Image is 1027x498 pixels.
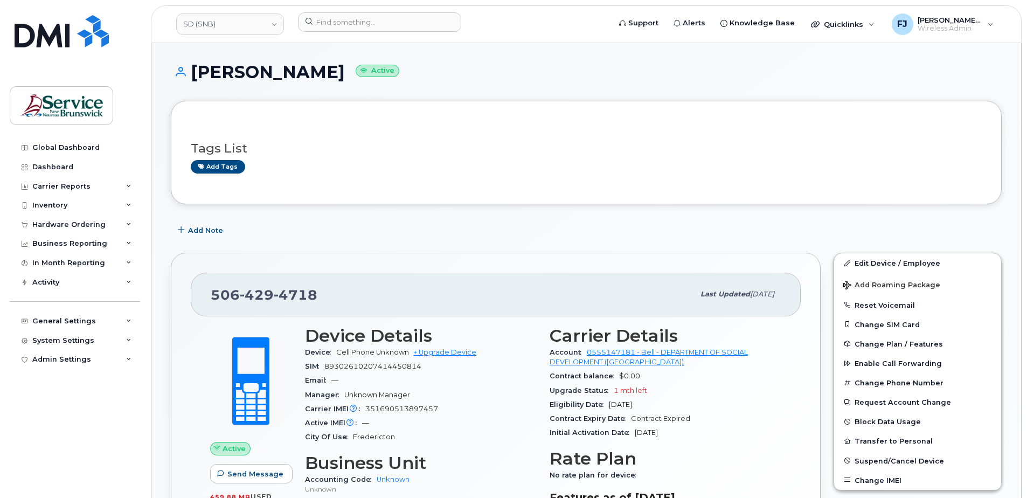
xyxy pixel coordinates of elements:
[855,359,942,368] span: Enable Call Forwarding
[631,414,690,423] span: Contract Expired
[700,290,750,298] span: Last updated
[834,253,1001,273] a: Edit Device / Employee
[305,453,537,473] h3: Business Unit
[305,348,336,356] span: Device
[305,391,344,399] span: Manager
[171,220,232,240] button: Add Note
[834,315,1001,334] button: Change SIM Card
[240,287,274,303] span: 429
[305,362,324,370] span: SIM
[210,464,293,483] button: Send Message
[344,391,410,399] span: Unknown Manager
[834,471,1001,490] button: Change IMEI
[834,451,1001,471] button: Suspend/Cancel Device
[413,348,476,356] a: + Upgrade Device
[356,65,399,77] small: Active
[550,348,748,366] a: 0555147181 - Bell - DEPARTMENT OF SOCIAL DEVELOPMENT ([GEOGRAPHIC_DATA])
[834,431,1001,451] button: Transfer to Personal
[305,433,353,441] span: City Of Use
[855,456,944,465] span: Suspend/Cancel Device
[377,475,410,483] a: Unknown
[550,428,635,437] span: Initial Activation Date
[305,475,377,483] span: Accounting Code
[223,444,246,454] span: Active
[305,485,537,494] p: Unknown
[834,295,1001,315] button: Reset Voicemail
[353,433,395,441] span: Fredericton
[331,376,338,384] span: —
[550,414,631,423] span: Contract Expiry Date
[305,376,331,384] span: Email
[550,400,609,409] span: Eligibility Date
[305,419,362,427] span: Active IMEI
[191,160,245,174] a: Add tags
[614,386,647,395] span: 1 mth left
[834,354,1001,373] button: Enable Call Forwarding
[834,273,1001,295] button: Add Roaming Package
[365,405,438,413] span: 351690513897457
[305,405,365,413] span: Carrier IMEI
[750,290,774,298] span: [DATE]
[834,373,1001,392] button: Change Phone Number
[550,348,587,356] span: Account
[550,326,781,345] h3: Carrier Details
[619,372,640,380] span: $0.00
[336,348,409,356] span: Cell Phone Unknown
[550,386,614,395] span: Upgrade Status
[550,471,641,479] span: No rate plan for device
[550,449,781,468] h3: Rate Plan
[362,419,369,427] span: —
[609,400,632,409] span: [DATE]
[191,142,982,155] h3: Tags List
[834,412,1001,431] button: Block Data Usage
[171,63,1002,81] h1: [PERSON_NAME]
[305,326,537,345] h3: Device Details
[843,281,940,291] span: Add Roaming Package
[211,287,317,303] span: 506
[274,287,317,303] span: 4718
[550,372,619,380] span: Contract balance
[855,340,943,348] span: Change Plan / Features
[227,469,283,479] span: Send Message
[324,362,421,370] span: 89302610207414450814
[834,392,1001,412] button: Request Account Change
[188,225,223,236] span: Add Note
[635,428,658,437] span: [DATE]
[834,334,1001,354] button: Change Plan / Features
